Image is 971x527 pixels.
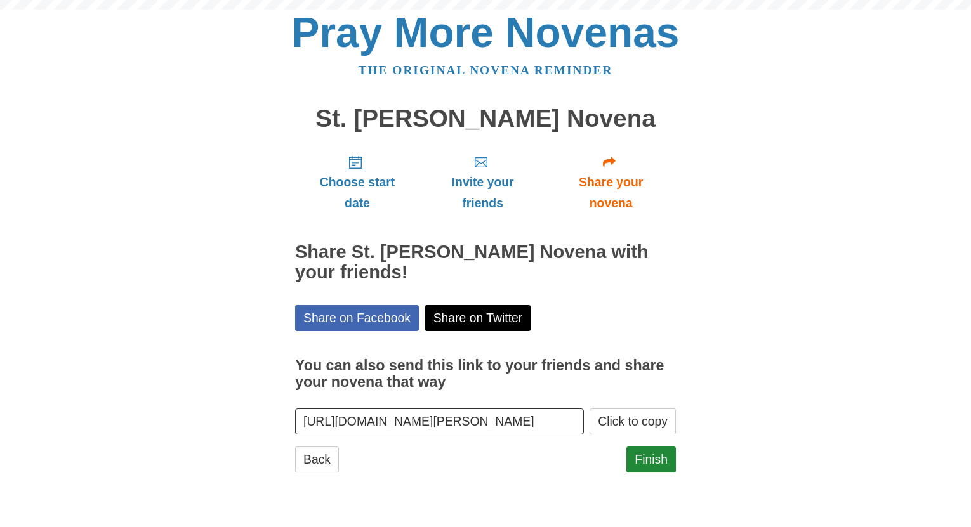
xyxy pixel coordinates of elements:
button: Click to copy [590,408,676,434]
span: Invite your friends [432,172,533,214]
h1: St. [PERSON_NAME] Novena [295,105,676,133]
a: Choose start date [295,145,419,220]
a: Pray More Novenas [292,9,680,56]
a: Back [295,446,339,472]
a: The original novena reminder [359,63,613,77]
a: Finish [626,446,676,472]
span: Choose start date [308,172,407,214]
h2: Share St. [PERSON_NAME] Novena with your friends! [295,242,676,283]
h3: You can also send this link to your friends and share your novena that way [295,358,676,390]
span: Share your novena [558,172,663,214]
a: Share on Twitter [425,305,531,331]
a: Invite your friends [419,145,546,220]
a: Share your novena [546,145,676,220]
a: Share on Facebook [295,305,419,331]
